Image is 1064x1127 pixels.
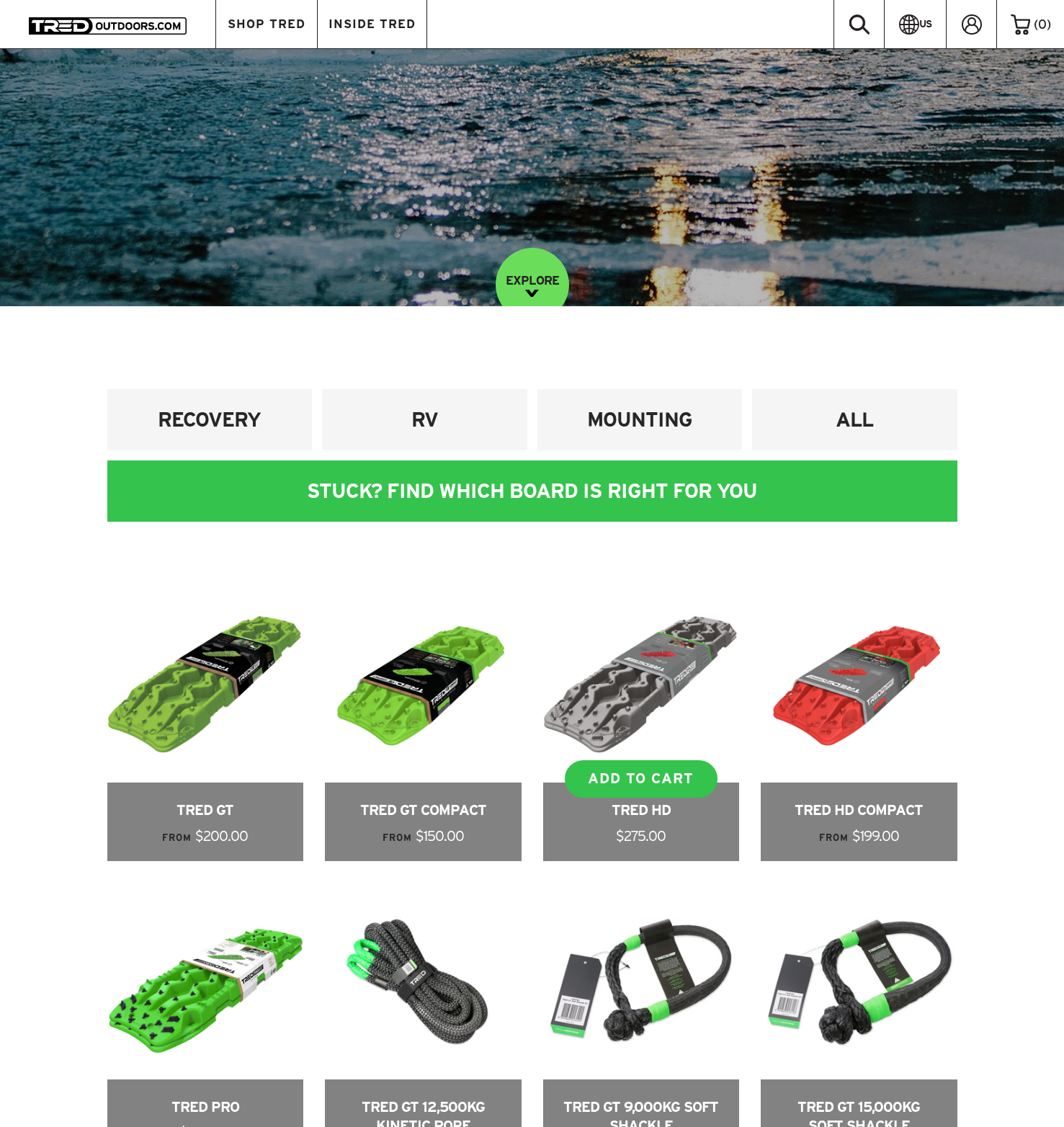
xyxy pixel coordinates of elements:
[763,406,947,433] h4: ALL
[118,406,302,433] h4: RECOVERY
[228,18,305,30] span: SHOP TRED
[107,460,957,522] div: STUCK? FIND WHICH BOARD IS RIGHT FOR YOU
[328,18,416,30] span: INSIDE TRED
[565,760,718,798] a: ADD TO CART
[333,406,517,433] h4: RV
[1034,18,1051,31] span: ( )
[1011,14,1030,35] img: cart-icon
[322,389,527,450] a: RV
[537,389,743,450] a: MOUNTING
[29,17,187,35] img: TRED Outdoors America
[752,389,957,450] a: ALL
[548,406,732,433] h4: MOUNTING
[107,389,313,450] a: RECOVERY
[1038,17,1047,31] span: 0
[525,290,539,297] img: down-image
[496,248,569,321] a: EXPLORE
